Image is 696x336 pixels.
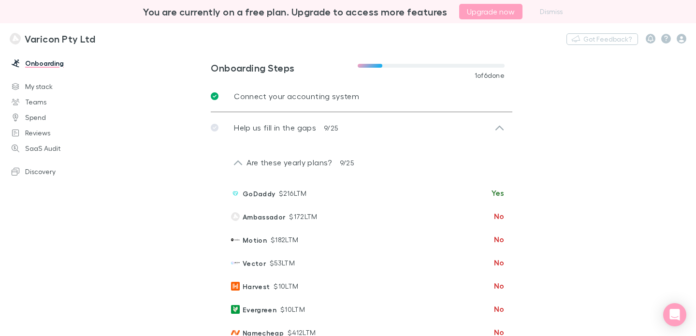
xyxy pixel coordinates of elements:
[203,81,512,112] a: Connect your accounting system
[234,90,359,102] p: Connect your accounting system
[2,94,118,110] a: Teams
[10,33,21,44] img: Varicon Pty Ltd's Logo
[280,300,305,319] p: $10 LTM
[25,33,95,44] h3: Varicon Pty Ltd
[663,303,686,326] div: Open Intercom Messenger
[324,124,338,132] span: 9 / 25
[2,141,118,156] a: SaaS Audit
[494,257,504,268] span: No
[143,6,448,17] h3: You are currently on a free plan. Upgrade to access more features
[494,303,504,315] span: No
[231,282,240,291] img: Harvest's Logo
[2,110,118,125] a: Spend
[231,259,240,267] img: Timber's Logo
[274,277,298,296] p: $10 LTM
[243,212,285,222] span: Ambassador
[234,122,316,133] p: Help us fill in the gaps
[239,157,332,168] p: Are these yearly plans?
[279,184,306,203] p: $216 LTM
[203,112,512,143] div: Help us fill in the gaps9/25
[340,159,354,167] span: 9 / 25
[2,56,118,71] a: Onboarding
[475,72,505,79] span: 1 of 6 done
[459,4,522,19] button: Upgrade now
[211,62,358,73] h3: Onboarding Steps
[534,6,568,17] button: Dismiss
[270,253,295,273] p: $53 LTM
[4,27,101,50] a: Varicon Pty Ltd
[494,210,504,222] span: No
[231,235,240,244] img: Use Motion's Logo
[243,281,270,292] span: Harvest
[231,212,240,221] img: Ambassador's Logo
[494,234,504,245] span: No
[271,230,298,249] p: $182 LTM
[243,235,267,245] span: Motion
[243,189,275,199] span: GoDaddy
[2,79,118,94] a: My stack
[289,207,317,226] p: $172 LTM
[2,125,118,141] a: Reviews
[231,189,240,198] img: GoDaddy's Logo
[2,164,118,179] a: Discovery
[494,280,504,292] span: No
[243,258,266,268] span: Vector
[566,33,638,45] button: Got Feedback?
[243,305,276,315] span: Evergreen
[231,147,505,178] div: Are these yearly plans?9/25
[492,187,504,199] span: Yes
[231,305,240,314] img: Evergreen's Logo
